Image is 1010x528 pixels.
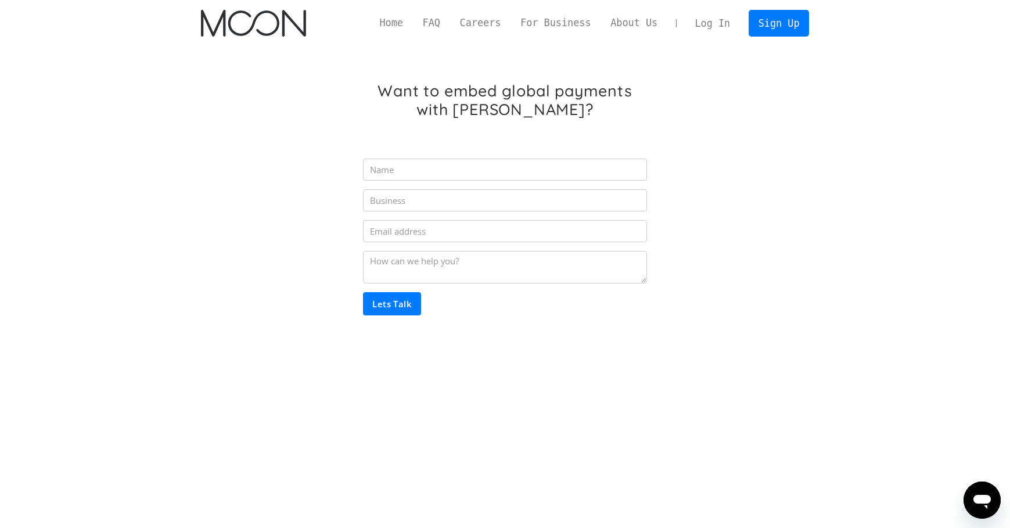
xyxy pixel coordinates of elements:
[370,16,413,30] a: Home
[363,189,646,211] input: Business
[363,292,421,315] input: Lets Talk
[601,16,667,30] a: About Us
[749,10,809,36] a: Sign Up
[450,16,511,30] a: Careers
[201,10,306,37] a: home
[363,81,646,118] h1: Want to embed global payments with [PERSON_NAME]?
[511,16,601,30] a: For Business
[964,482,1001,519] iframe: Button to launch messaging window
[363,150,646,315] form: Partner Inquiry Form
[413,16,450,30] a: FAQ
[363,220,646,242] input: Email address
[201,10,306,37] img: Moon Logo
[685,10,740,36] a: Log In
[363,159,646,181] input: Name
